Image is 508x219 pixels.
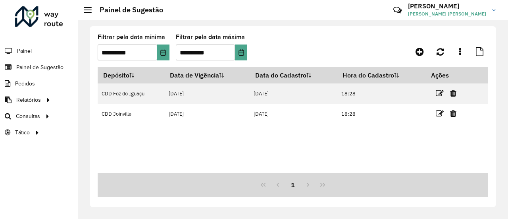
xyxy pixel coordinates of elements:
[92,6,163,14] h2: Painel de Sugestão
[408,10,486,17] span: [PERSON_NAME] [PERSON_NAME]
[15,128,30,137] span: Tático
[16,112,40,120] span: Consultas
[165,67,250,83] th: Data de Vigência
[285,177,300,192] button: 1
[17,47,32,55] span: Painel
[235,45,247,60] button: Choose Date
[337,67,425,83] th: Hora do Cadastro
[98,104,165,124] td: CDD Joinville
[389,2,406,19] a: Contato Rápido
[98,67,165,83] th: Depósito
[250,104,337,124] td: [DATE]
[176,32,245,42] label: Filtrar pela data máxima
[425,67,473,83] th: Ações
[250,83,337,104] td: [DATE]
[98,83,165,104] td: CDD Foz do Iguaçu
[165,104,250,124] td: [DATE]
[98,32,165,42] label: Filtrar pela data mínima
[408,2,486,10] h3: [PERSON_NAME]
[450,108,456,119] a: Excluir
[436,108,444,119] a: Editar
[16,96,41,104] span: Relatórios
[436,88,444,99] a: Editar
[157,45,169,60] button: Choose Date
[165,83,250,104] td: [DATE]
[16,63,63,72] span: Painel de Sugestão
[450,88,456,99] a: Excluir
[337,104,425,124] td: 18:28
[15,79,35,88] span: Pedidos
[337,83,425,104] td: 18:28
[250,67,337,83] th: Data do Cadastro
